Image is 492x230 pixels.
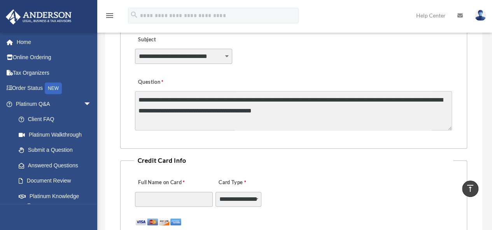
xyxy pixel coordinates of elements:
legend: Credit Card Info [134,155,453,166]
i: menu [105,11,114,20]
a: vertical_align_top [462,181,478,197]
i: vertical_align_top [466,184,475,193]
img: User Pic [474,10,486,21]
img: Anderson Advisors Platinum Portal [4,9,74,25]
a: Document Review [11,173,103,189]
a: Online Ordering [5,50,103,65]
a: Order StatusNEW [5,81,103,97]
a: Client FAQ [11,112,103,127]
div: NEW [45,83,62,94]
img: Accepted Cards [135,218,182,225]
label: Card Type [215,177,248,188]
a: Home [5,34,103,50]
span: arrow_drop_down [84,96,99,112]
label: Question [135,77,195,88]
a: Answered Questions [11,158,103,173]
a: Tax Organizers [5,65,103,81]
label: Subject [135,34,209,45]
a: Platinum Walkthrough [11,127,103,142]
i: search [130,11,138,19]
a: Platinum Q&Aarrow_drop_down [5,96,103,112]
label: Full Name on Card [135,177,187,188]
a: Submit a Question [11,142,99,158]
a: Platinum Knowledge Room [11,188,103,213]
a: menu [105,14,114,20]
